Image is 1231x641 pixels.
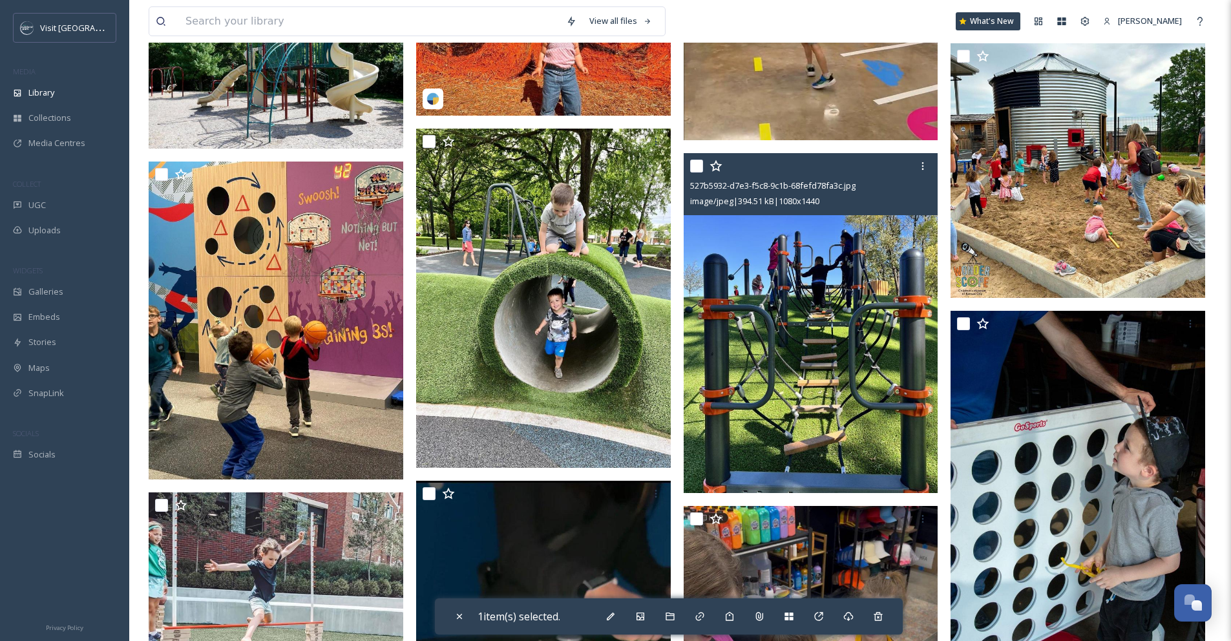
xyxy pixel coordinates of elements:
[1097,8,1188,34] a: [PERSON_NAME]
[28,87,54,99] span: Library
[46,619,83,635] a: Privacy Policy
[179,7,560,36] input: Search your library
[1118,15,1182,26] span: [PERSON_NAME]
[956,12,1020,30] a: What's New
[583,8,658,34] a: View all files
[951,43,1205,298] img: b3d631cd-bb9e-370a-e577-a4ce06c01d00.jpg
[690,180,856,191] span: 527b5932-d7e3-f5c8-9c1b-68fefd78fa3c.jpg
[684,154,938,493] img: 527b5932-d7e3-f5c8-9c1b-68fefd78fa3c.jpg
[21,21,34,34] img: c3es6xdrejuflcaqpovn.png
[149,5,403,149] img: 10e11fc5-1a70-fb23-2e44-2aef1b787321.jpg
[46,624,83,632] span: Privacy Policy
[13,266,43,275] span: WIDGETS
[478,609,560,624] span: 1 item(s) selected.
[28,387,64,399] span: SnapLink
[416,129,671,468] img: 0d094da3-ecec-2b25-1429-87a5bba4ce69.jpg
[28,448,56,461] span: Socials
[28,336,56,348] span: Stories
[28,224,61,236] span: Uploads
[149,162,403,480] img: 603af3dd-a0f1-8261-881a-9bdb84872e9f.jpg
[1174,584,1212,622] button: Open Chat
[28,362,50,374] span: Maps
[13,67,36,76] span: MEDIA
[28,137,85,149] span: Media Centres
[13,428,39,438] span: SOCIALS
[690,195,819,207] span: image/jpeg | 394.51 kB | 1080 x 1440
[28,286,63,298] span: Galleries
[40,21,140,34] span: Visit [GEOGRAPHIC_DATA]
[426,92,439,105] img: snapsea-logo.png
[28,311,60,323] span: Embeds
[28,199,46,211] span: UGC
[13,179,41,189] span: COLLECT
[28,112,71,124] span: Collections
